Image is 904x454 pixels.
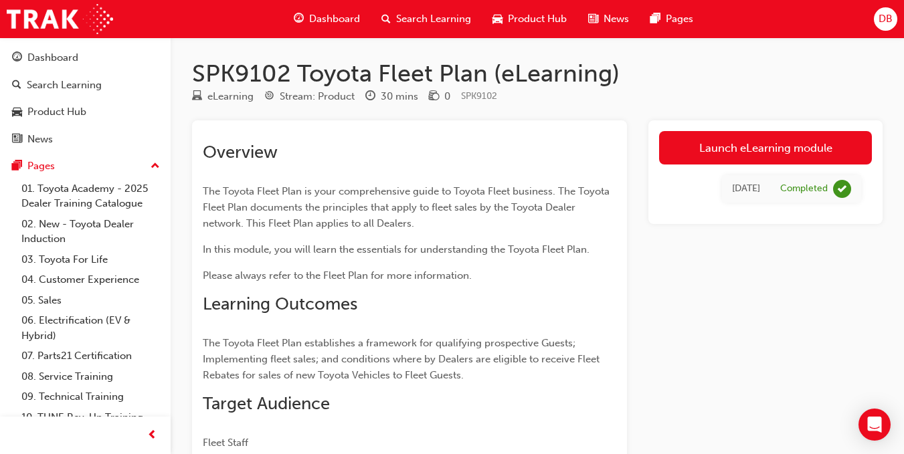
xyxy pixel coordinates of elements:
span: search-icon [12,80,21,92]
span: car-icon [492,11,503,27]
a: 03. Toyota For Life [16,249,165,270]
span: news-icon [588,11,598,27]
a: 09. Technical Training [16,386,165,407]
button: DashboardSearch LearningProduct HubNews [5,43,165,154]
img: Trak [7,4,113,34]
div: eLearning [207,89,254,104]
h1: SPK9102 Toyota Fleet Plan (eLearning) [192,59,883,88]
a: 01. Toyota Academy - 2025 Dealer Training Catalogue [16,179,165,214]
div: Completed [780,183,828,195]
span: pages-icon [12,160,22,173]
span: Learning resource code [461,90,497,102]
div: Duration [365,88,418,105]
span: pages-icon [650,11,660,27]
button: Pages [5,154,165,179]
a: 10. TUNE Rev-Up Training [16,407,165,428]
span: Overview [203,142,278,162]
div: Stream: Product [280,89,355,104]
span: Dashboard [309,11,360,27]
a: news-iconNews [577,5,640,33]
a: 02. New - Toyota Dealer Induction [16,214,165,249]
a: search-iconSearch Learning [371,5,482,33]
a: car-iconProduct Hub [482,5,577,33]
span: learningResourceType_ELEARNING-icon [192,91,202,103]
span: News [604,11,629,27]
span: up-icon [151,158,160,175]
a: News [5,127,165,152]
span: DB [879,11,893,27]
div: Product Hub [27,104,86,120]
div: Dashboard [27,50,78,66]
span: Fleet Staff [203,437,248,449]
div: 0 [444,89,450,104]
span: Target Audience [203,393,330,414]
span: search-icon [381,11,391,27]
span: clock-icon [365,91,375,103]
a: guage-iconDashboard [283,5,371,33]
span: target-icon [264,91,274,103]
span: In this module, you will learn the essentials for understanding the Toyota Fleet Plan. [203,243,590,255]
button: DB [874,7,897,31]
span: Learning Outcomes [203,294,357,314]
span: Please always refer to the Fleet Plan for more information. [203,269,472,281]
span: news-icon [12,134,22,146]
div: Stream [264,88,355,105]
span: Product Hub [508,11,567,27]
span: guage-icon [294,11,304,27]
span: money-icon [429,91,439,103]
span: prev-icon [147,427,157,444]
span: guage-icon [12,52,22,64]
a: 08. Service Training [16,366,165,387]
div: 30 mins [381,89,418,104]
a: Launch eLearning module [659,131,872,164]
div: Pages [27,158,55,174]
span: learningRecordVerb_COMPLETE-icon [833,180,851,198]
span: Search Learning [396,11,471,27]
span: car-icon [12,106,22,118]
a: Dashboard [5,45,165,70]
a: 06. Electrification (EV & Hybrid) [16,310,165,346]
a: 04. Customer Experience [16,269,165,290]
div: Open Intercom Messenger [858,409,891,441]
a: pages-iconPages [640,5,704,33]
div: Search Learning [27,78,102,93]
div: Wed Aug 23 2023 00:00:00 GMT+1000 (GMT+10:00) [732,181,760,197]
a: 05. Sales [16,290,165,311]
span: The Toyota Fleet Plan is your comprehensive guide to Toyota Fleet business. The Toyota Fleet Plan... [203,185,612,229]
span: The Toyota Fleet Plan establishes a framework for qualifying prospective Guests; Implementing fle... [203,337,602,381]
a: Product Hub [5,100,165,124]
div: News [27,132,53,147]
div: Type [192,88,254,105]
a: 07. Parts21 Certification [16,346,165,366]
a: Search Learning [5,73,165,98]
div: Price [429,88,450,105]
span: Pages [666,11,693,27]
